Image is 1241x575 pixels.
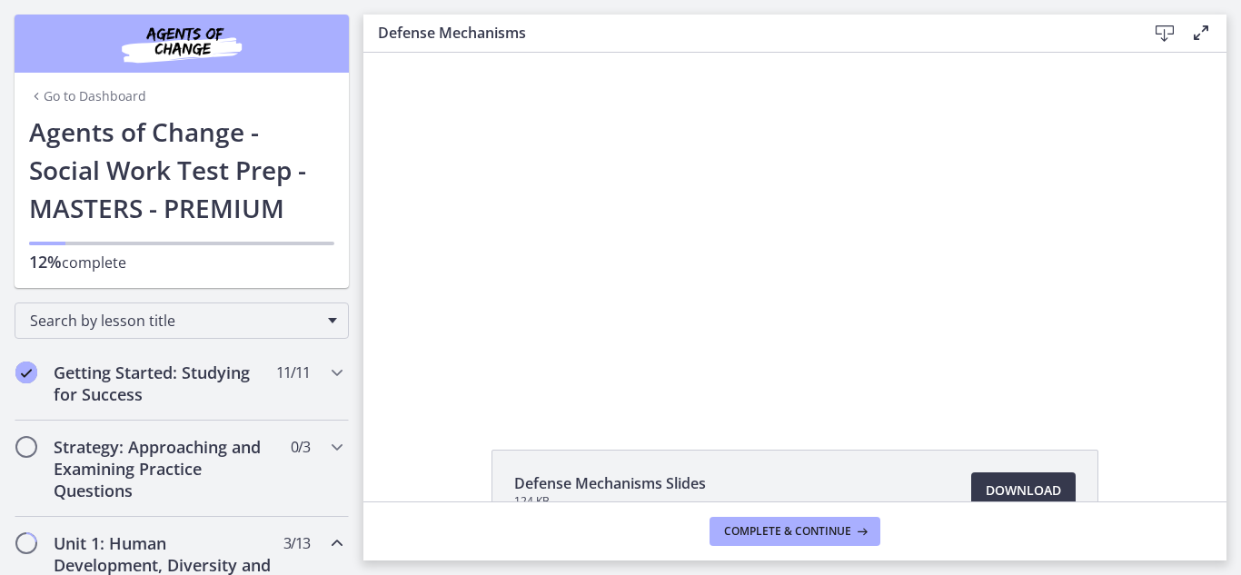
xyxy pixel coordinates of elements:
span: 3 / 13 [283,532,310,554]
img: Agents of Change [73,22,291,65]
p: complete [29,251,334,273]
iframe: To enrich screen reader interactions, please activate Accessibility in Grammarly extension settings [363,53,1226,408]
span: 0 / 3 [291,436,310,458]
span: Search by lesson title [30,311,319,331]
a: Go to Dashboard [29,87,146,105]
h2: Getting Started: Studying for Success [54,362,275,405]
div: Search by lesson title [15,302,349,339]
button: Complete & continue [710,517,880,546]
span: Complete & continue [724,524,851,539]
span: Download [986,480,1061,501]
span: 11 / 11 [276,362,310,383]
h3: Defense Mechanisms [378,22,1117,44]
a: Download [971,472,1076,509]
h2: Strategy: Approaching and Examining Practice Questions [54,436,275,501]
span: Defense Mechanisms Slides [514,472,706,494]
i: Completed [15,362,37,383]
h1: Agents of Change - Social Work Test Prep - MASTERS - PREMIUM [29,113,334,227]
span: 124 KB [514,494,706,509]
span: 12% [29,251,62,273]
